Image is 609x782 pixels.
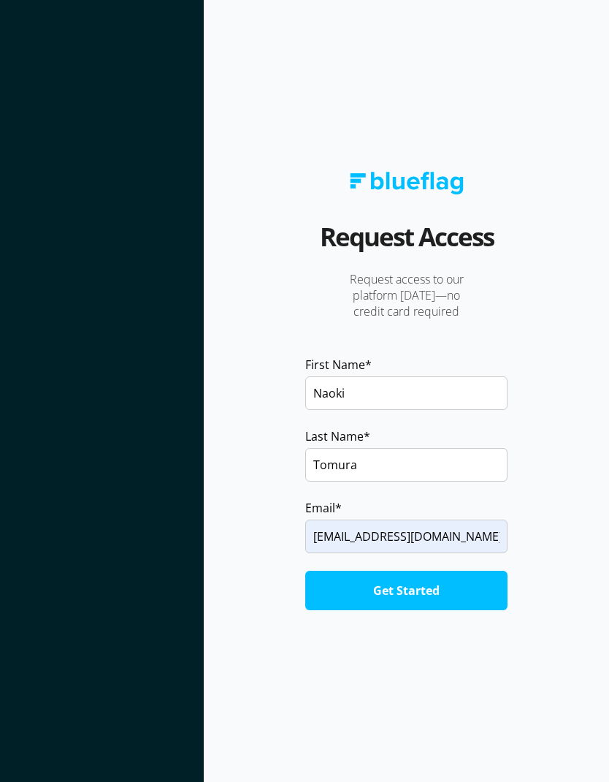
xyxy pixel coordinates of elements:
h2: Request Access [320,216,494,271]
img: Blue Flag logo [350,172,464,194]
span: First Name [305,356,365,373]
span: Last Name [305,428,364,445]
span: Email [305,499,335,517]
input: name@yourcompany.com.au [305,520,507,553]
p: Request access to our platform [DATE]—no credit card required [305,271,507,319]
input: Get Started [305,571,507,610]
input: Smith [305,448,507,482]
input: John [305,376,507,410]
